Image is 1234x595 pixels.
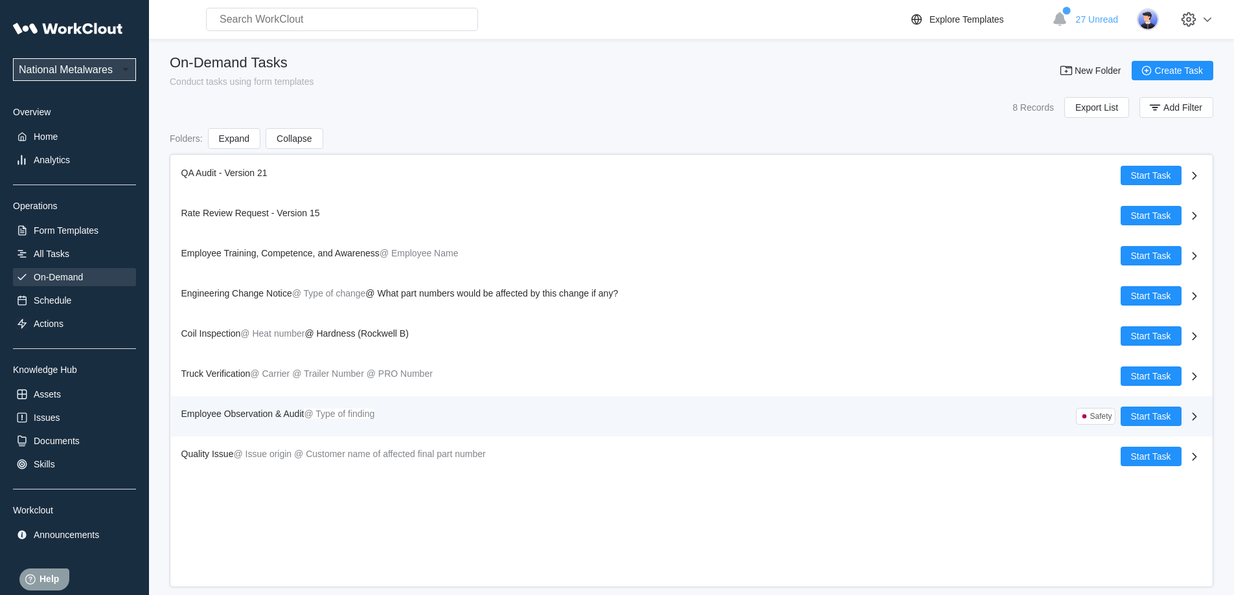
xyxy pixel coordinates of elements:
[1131,251,1171,260] span: Start Task
[13,505,136,515] div: Workclout
[13,365,136,375] div: Knowledge Hub
[13,128,136,146] a: Home
[13,221,136,240] a: Form Templates
[171,436,1213,477] a: Quality Issue@ Issue origin@ Customer name of affected final part numberStart Task
[1137,8,1159,30] img: user-5.png
[233,449,291,459] mark: @ Issue origin
[1075,66,1121,75] span: New Folder
[181,449,234,459] span: Quality Issue
[304,409,374,419] mark: @ Type of finding
[1090,412,1112,421] div: Safety
[13,245,136,263] a: All Tasks
[34,319,63,329] div: Actions
[13,385,136,403] a: Assets
[277,134,312,143] span: Collapse
[13,455,136,473] a: Skills
[1139,97,1213,118] button: Add Filter
[13,432,136,450] a: Documents
[170,54,314,71] div: On-Demand Tasks
[1076,14,1118,25] span: 27 Unread
[13,201,136,211] div: Operations
[34,131,58,142] div: Home
[171,196,1213,236] a: Rate Review Request - Version 15Start Task
[34,272,83,282] div: On-Demand
[171,356,1213,396] a: Truck Verification@ Carrier@ Trailer Number@ PRO NumberStart Task
[34,295,71,306] div: Schedule
[170,76,314,87] div: Conduct tasks using form templates
[1131,412,1171,421] span: Start Task
[1121,447,1182,466] button: Start Task
[365,288,618,298] span: @ What part numbers would be affected by this change if any?
[1012,102,1054,113] div: 8 Records
[1121,166,1182,185] button: Start Task
[930,14,1004,25] div: Explore Templates
[13,315,136,333] a: Actions
[181,168,268,178] span: QA Audit - Version 21
[1163,103,1202,112] span: Add Filter
[171,276,1213,316] a: Engineering Change Notice@ Type of change@ What part numbers would be affected by this change if ...
[13,291,136,309] a: Schedule
[181,288,292,298] span: Engineering Change Notice
[1121,326,1182,346] button: Start Task
[1131,171,1171,180] span: Start Task
[13,526,136,544] a: Announcements
[34,459,55,469] div: Skills
[1131,291,1171,300] span: Start Task
[1051,61,1132,80] button: New Folder
[171,316,1213,356] a: Coil Inspection@ Heat number@ Hardness (Rockwell B)Start Task
[292,368,364,379] mark: @ Trailer Number
[240,328,304,339] mark: @ Heat number
[292,288,366,298] mark: @ Type of change
[294,449,486,459] mark: @ Customer name of affected final part number
[34,436,80,446] div: Documents
[208,128,260,149] button: Expand
[34,389,61,399] div: Assets
[1121,366,1182,386] button: Start Task
[181,409,304,419] span: Employee Observation & Audit
[266,128,323,149] button: Collapse
[170,133,203,144] div: Folders :
[1064,97,1129,118] button: Export List
[250,368,290,379] mark: @ Carrier
[181,248,380,258] span: Employee Training, Competence, and Awareness
[13,409,136,427] a: Issues
[171,396,1213,436] a: Employee Observation & Audit@ Type of findingSafetyStart Task
[380,248,459,258] mark: @ Employee Name
[13,151,136,169] a: Analytics
[367,368,433,379] mark: @ PRO Number
[1131,211,1171,220] span: Start Task
[34,225,98,236] div: Form Templates
[1075,103,1118,112] span: Export List
[171,236,1213,276] a: Employee Training, Competence, and Awareness@ Employee NameStart Task
[34,155,70,165] div: Analytics
[909,12,1045,27] a: Explore Templates
[1155,66,1203,75] span: Create Task
[1121,286,1182,306] button: Start Task
[304,328,408,339] span: @ Hardness (Rockwell B)
[181,208,320,218] span: Rate Review Request - Version 15
[1132,61,1213,80] button: Create Task
[1121,206,1182,225] button: Start Task
[181,328,241,339] span: Coil Inspection
[1131,331,1171,341] span: Start Task
[1131,372,1171,381] span: Start Task
[181,368,251,379] span: Truck Verification
[13,268,136,286] a: On-Demand
[1121,246,1182,265] button: Start Task
[171,155,1213,196] a: QA Audit - Version 21Start Task
[219,134,249,143] span: Expand
[1121,407,1182,426] button: Start Task
[206,8,478,31] input: Search WorkClout
[34,412,60,423] div: Issues
[34,249,69,259] div: All Tasks
[13,107,136,117] div: Overview
[1131,452,1171,461] span: Start Task
[34,530,99,540] div: Announcements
